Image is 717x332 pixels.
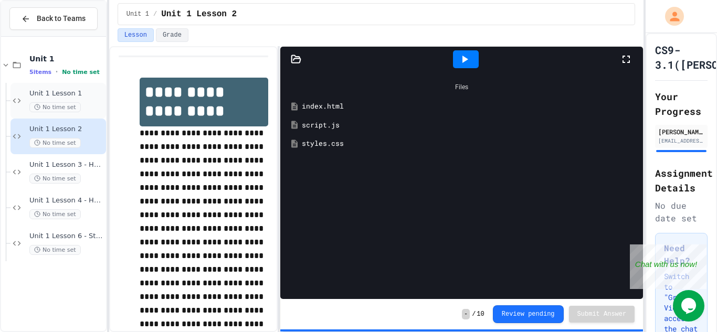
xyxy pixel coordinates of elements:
[29,160,104,169] span: Unit 1 Lesson 3 - Heading and paragraph tags
[664,242,699,267] h3: Need Help?
[654,4,687,28] div: My Account
[655,89,708,119] h2: Your Progress
[9,7,98,30] button: Back to Teams
[56,68,58,76] span: •
[29,232,104,241] span: Unit 1 Lesson 6 - Stations 1
[655,166,708,195] h2: Assignment Details
[630,244,707,289] iframe: chat widget
[161,8,237,20] span: Unit 1 Lesson 2
[29,138,81,148] span: No time set
[493,305,564,323] button: Review pending
[29,174,81,184] span: No time set
[118,28,154,42] button: Lesson
[156,28,188,42] button: Grade
[29,196,104,205] span: Unit 1 Lesson 4 - Headlines Lab
[472,310,476,318] span: /
[477,310,484,318] span: 10
[302,120,637,131] div: script.js
[29,125,104,134] span: Unit 1 Lesson 2
[673,290,707,322] iframe: chat widget
[29,89,104,98] span: Unit 1 Lesson 1
[37,13,86,24] span: Back to Teams
[62,69,100,76] span: No time set
[655,199,708,224] div: No due date set
[126,10,149,18] span: Unit 1
[286,77,638,97] div: Files
[577,310,627,318] span: Submit Answer
[29,209,81,219] span: No time set
[658,137,704,145] div: [EMAIL_ADDRESS][DOMAIN_NAME]
[302,101,637,112] div: index.html
[302,138,637,149] div: styles.css
[658,127,704,136] div: [PERSON_NAME]
[569,306,635,323] button: Submit Answer
[153,10,157,18] span: /
[29,102,81,112] span: No time set
[29,245,81,255] span: No time set
[462,309,470,319] span: -
[29,69,51,76] span: 5 items
[29,54,104,63] span: Unit 1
